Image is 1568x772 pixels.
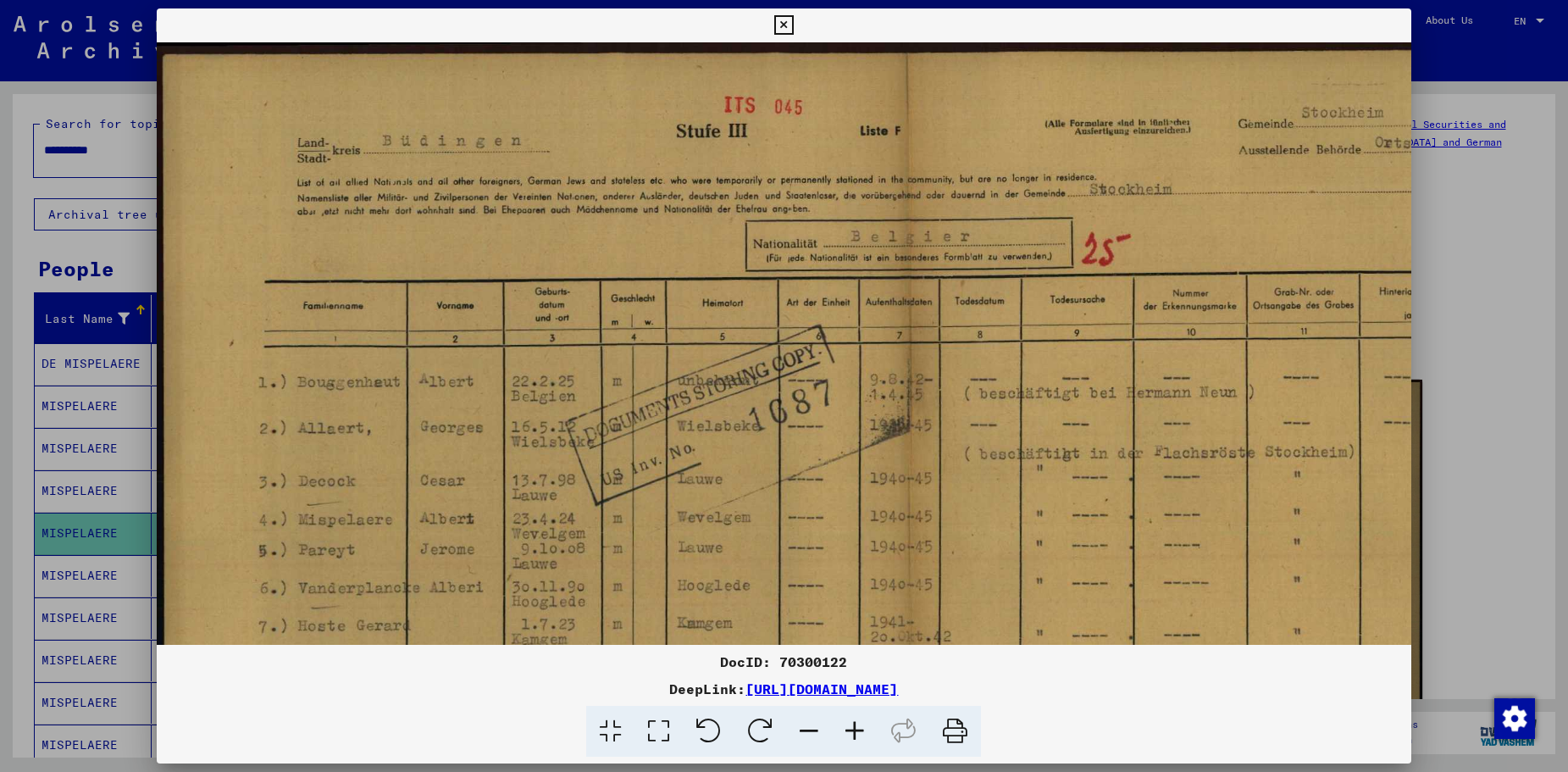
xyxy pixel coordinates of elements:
[1493,697,1534,738] div: Change consent
[745,680,898,697] a: [URL][DOMAIN_NAME]
[157,652,1411,672] div: DocID: 70300122
[1494,698,1535,739] img: Change consent
[157,679,1411,699] div: DeepLink:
